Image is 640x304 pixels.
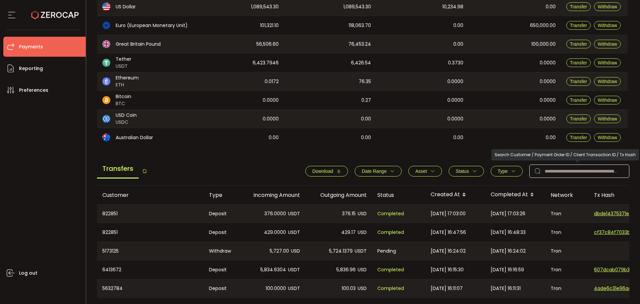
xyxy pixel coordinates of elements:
button: Transfer [566,58,591,67]
span: Type [498,169,508,174]
div: 6413672 [97,260,204,279]
span: 0.0000 [263,115,279,123]
div: 5173125 [97,242,204,260]
span: 5,724.1379 [329,247,353,255]
div: Network [545,191,589,199]
span: USDC [116,119,137,126]
img: eur_portfolio.svg [102,21,110,29]
span: Australian Dollar [116,134,153,141]
div: 822851 [97,205,204,223]
span: [DATE] 16:24:02 [431,247,466,255]
span: 0.00 [453,134,463,141]
span: 5,727.00 [270,247,289,255]
span: Completed [377,285,404,292]
span: US Dollar [116,3,136,10]
span: [DATE] 16:48:33 [491,229,526,236]
button: Transfer [566,2,591,11]
button: Transfer [566,21,591,30]
button: Transfer [566,114,591,123]
iframe: Chat Widget [607,272,640,304]
span: Asset [415,169,427,174]
div: Search Customer / Payment Order ID / Client Transaction ID / Tx Hash [491,149,639,161]
span: Transfer [570,97,587,103]
img: eth_portfolio.svg [102,77,110,85]
span: USDT [116,63,131,70]
span: 0.00 [453,22,463,29]
span: Bitcoin [116,93,131,100]
img: usdc_portfolio.svg [102,115,110,123]
span: 0.00 [453,40,463,48]
button: Transfer [566,40,591,48]
span: Completed [377,229,404,236]
span: Transfer [570,4,587,9]
span: 100,000.00 [531,40,556,48]
span: 0.0000 [263,96,279,104]
span: Transfer [570,135,587,140]
span: 0.0000 [540,59,556,67]
span: 6,426.54 [351,59,371,67]
span: 0.0000 [447,96,463,104]
span: 0.0000 [447,78,463,85]
span: [DATE] 17:03:00 [431,210,466,218]
span: USD [358,229,367,236]
span: Tether [116,56,131,63]
span: 0.0172 [265,78,279,85]
button: Withdraw [594,133,621,142]
span: 0.0000 [540,115,556,123]
span: Withdraw [598,116,617,121]
div: Outgoing Amount [305,191,372,199]
span: Preferences [19,85,48,95]
span: 650,000.00 [530,22,556,29]
span: USDT [288,210,300,218]
span: Transfer [570,116,587,121]
div: Tron [545,205,589,223]
div: Tron [545,260,589,279]
span: USDT [355,247,367,255]
span: Great Britain Pound [116,41,161,48]
div: Customer [97,191,204,199]
button: Status [449,166,484,177]
div: Deposit [204,205,239,223]
div: Incoming Amount [239,191,305,199]
span: Withdraw [598,23,617,28]
button: Withdraw [594,114,621,123]
span: USDT [288,266,300,274]
span: Pending [377,247,396,255]
span: 0.27 [361,96,371,104]
div: 5632784 [97,279,204,297]
div: Deposit [204,279,239,297]
span: 100.0000 [266,285,286,292]
span: 376.0000 [264,210,286,218]
span: Withdraw [598,97,617,103]
button: Withdraw [594,21,621,30]
span: 76.35 [359,78,371,85]
span: Download [312,169,333,174]
div: Type [204,191,239,199]
button: Asset [408,166,442,177]
button: Transfer [566,133,591,142]
span: 0.0000 [540,78,556,85]
span: Withdraw [598,60,617,65]
span: Transfers [97,160,139,179]
div: Withdraw [204,242,239,260]
span: Transfer [570,79,587,84]
span: [DATE] 17:03:26 [491,210,525,218]
span: USDT [288,285,300,292]
span: Withdraw [598,4,617,9]
span: [DATE] 16:16:59 [491,266,524,274]
button: Type [491,166,523,177]
span: [DATE] 16:24:02 [491,247,526,255]
button: Withdraw [594,2,621,11]
span: Reporting [19,64,43,73]
span: Completed [377,210,404,218]
button: Download [305,166,348,177]
span: Date Range [362,169,387,174]
span: 118,063.70 [349,22,371,29]
img: usd_portfolio.svg [102,3,110,11]
button: Withdraw [594,96,621,104]
div: Status [372,191,425,199]
span: 101,321.10 [260,22,279,29]
button: Transfer [566,77,591,86]
img: usdt_portfolio.svg [102,59,110,67]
